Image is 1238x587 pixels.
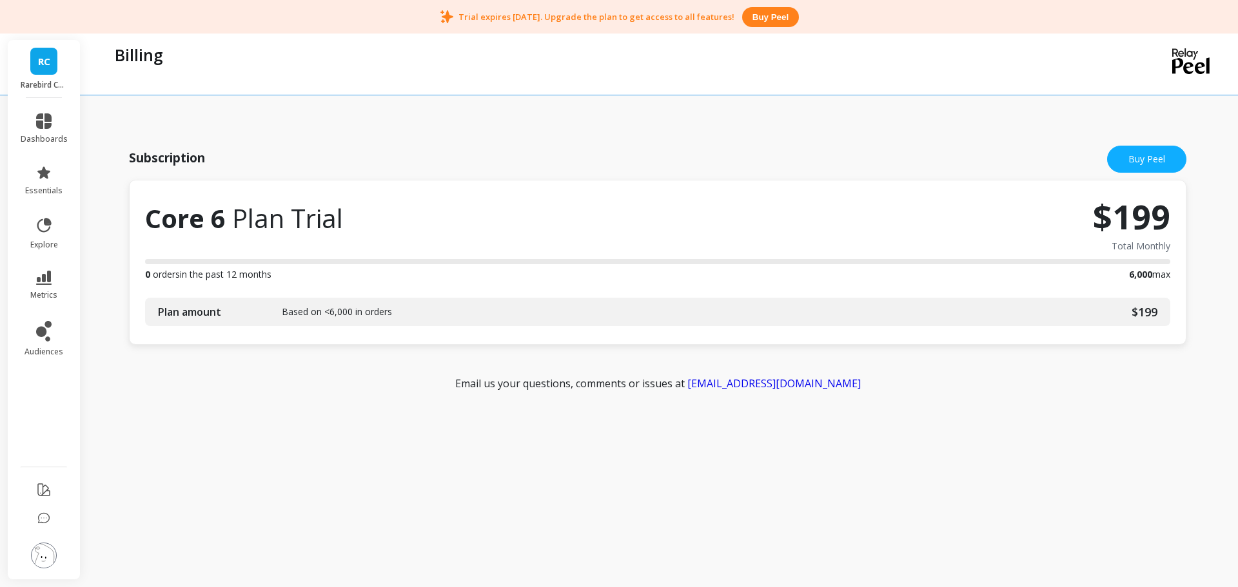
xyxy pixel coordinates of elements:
span: Core 6 [145,198,343,239]
p: Rarebird Coffee [21,80,68,90]
span: orders in the past 12 months [145,267,271,282]
span: explore [30,240,58,250]
span: Based on <6,000 in orders [282,305,392,318]
span: Plan amount [158,304,282,320]
span: $199 [1132,303,1157,321]
span: metrics [30,290,57,300]
span: dashboards [21,134,68,144]
span: essentials [25,186,63,196]
p: Email us your questions, comments or issues at [160,376,1155,391]
a: Buy Peel [1107,146,1186,173]
p: Billing [115,44,163,66]
b: 0 [145,268,150,280]
h3: Subscription [129,149,205,168]
button: Buy peel [742,7,799,27]
p: Trial expires [DATE]. Upgrade the plan to get access to all features! [458,11,734,23]
span: $199 [1093,196,1170,237]
span: RC [38,54,50,69]
b: 6,000 [1129,268,1152,280]
img: profile picture [31,543,57,568]
span: max [1129,267,1170,282]
span: Plan Trial [232,200,343,236]
span: Total Monthly [1112,238,1170,254]
span: audiences [25,347,63,357]
a: [EMAIL_ADDRESS][DOMAIN_NAME] [687,376,861,390]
